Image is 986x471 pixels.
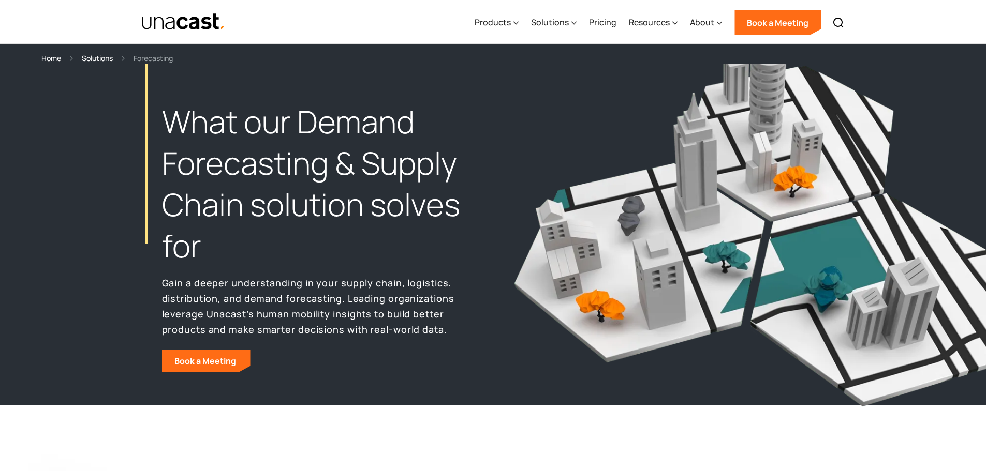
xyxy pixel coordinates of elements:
div: About [690,16,714,28]
h1: What our Demand Forecasting & Supply Chain solution solves for [162,101,473,266]
div: Solutions [531,16,569,28]
a: Solutions [82,52,113,64]
img: Unacast text logo [141,13,226,31]
p: Gain a deeper understanding in your supply chain, logistics, distribution, and demand forecasting... [162,275,473,337]
a: Pricing [589,2,616,44]
div: Resources [629,16,670,28]
div: Forecasting [134,52,173,64]
a: Book a Meeting [162,350,251,372]
a: Home [41,52,61,64]
img: Search icon [832,17,845,29]
div: Products [475,16,511,28]
a: Book a Meeting [734,10,821,35]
